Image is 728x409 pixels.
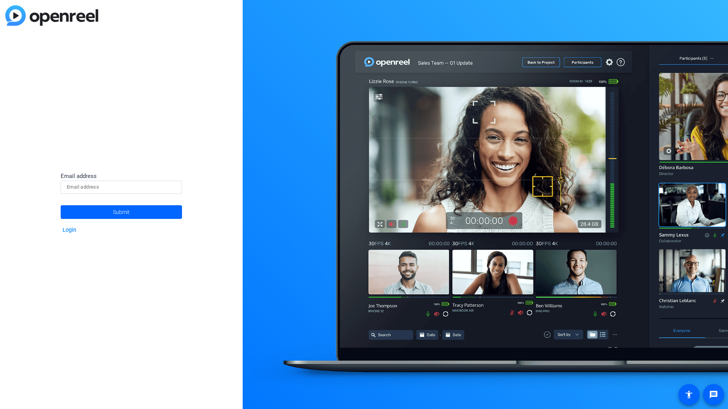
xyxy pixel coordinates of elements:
[113,203,130,222] span: Submit
[684,390,693,399] mat-icon: accessibility
[5,5,98,26] img: blue-gradient.svg
[61,173,97,180] span: Email address
[67,183,176,192] input: Email address
[63,227,76,233] a: Login
[709,390,718,399] mat-icon: message
[61,205,182,219] button: Submit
